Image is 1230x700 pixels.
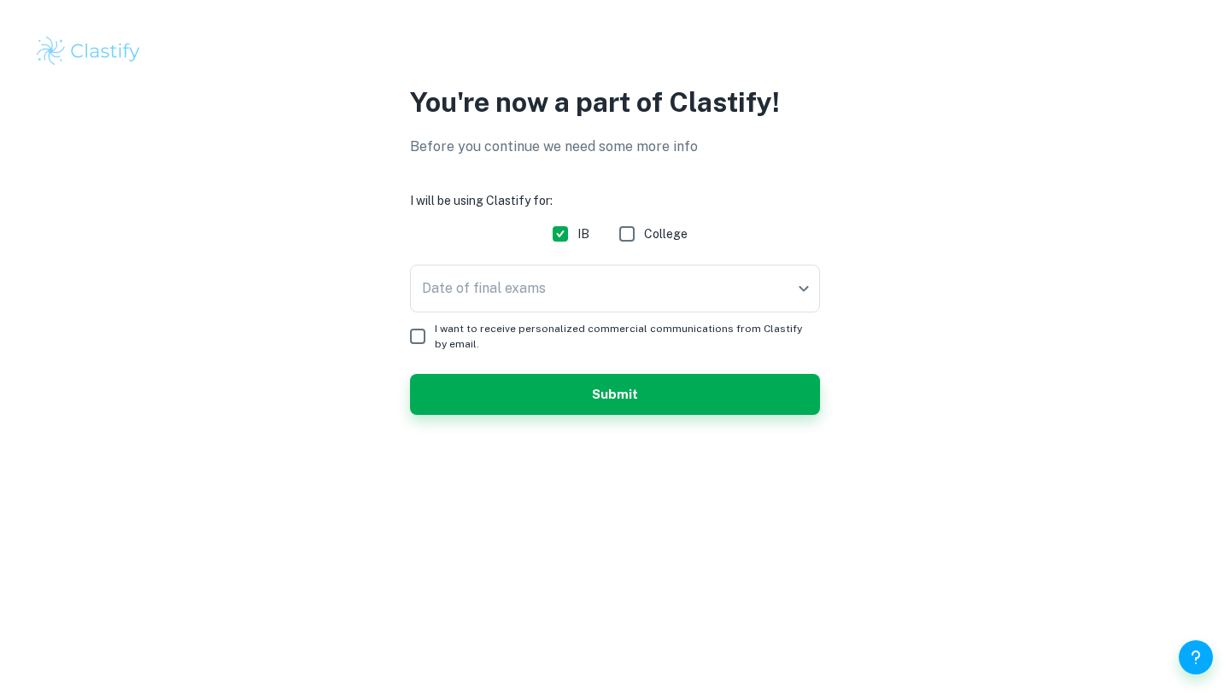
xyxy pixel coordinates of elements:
[410,191,820,210] h6: I will be using Clastify for:
[410,137,820,157] p: Before you continue we need some more info
[410,82,820,123] p: You're now a part of Clastify!
[410,374,820,415] button: Submit
[435,321,806,352] span: I want to receive personalized commercial communications from Clastify by email.
[1179,640,1213,674] button: Help and Feedback
[34,34,1196,68] a: Clastify logo
[577,225,589,243] span: IB
[34,34,143,68] img: Clastify logo
[644,225,688,243] span: College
